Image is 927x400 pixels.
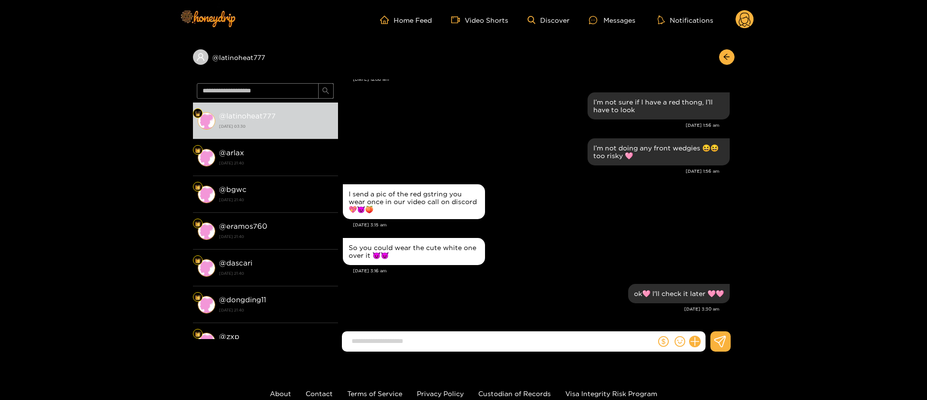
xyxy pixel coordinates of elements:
img: conversation [198,222,215,240]
img: conversation [198,186,215,203]
strong: [DATE] 21:40 [219,306,333,314]
strong: [DATE] 21:40 [219,195,333,204]
div: Oct. 3, 3:30 am [628,284,730,303]
button: dollar [656,334,671,349]
div: [DATE] 3:16 am [353,267,730,274]
img: Fan Level [195,331,201,337]
div: Oct. 3, 3:15 am [343,184,485,219]
div: Oct. 3, 1:56 am [588,92,730,119]
div: [DATE] 12:08 am [353,76,730,83]
strong: [DATE] 21:40 [219,159,333,167]
strong: [DATE] 21:40 [219,232,333,241]
a: Privacy Policy [417,390,464,397]
img: Fan Level [195,184,201,190]
strong: [DATE] 21:40 [219,269,333,278]
button: arrow-left [719,49,735,65]
img: conversation [198,259,215,277]
strong: @ dongding11 [219,296,266,304]
strong: [DATE] 03:30 [219,122,333,131]
div: [DATE] 1:56 am [343,122,720,129]
button: search [318,83,334,99]
span: user [196,53,205,61]
div: ok🩷 I'll check it later 🩷🩷 [634,290,724,297]
img: conversation [198,149,215,166]
span: home [380,15,394,24]
span: smile [675,336,685,347]
a: Contact [306,390,333,397]
strong: @ zxp [219,332,239,341]
span: dollar [658,336,669,347]
button: Notifications [655,15,716,25]
div: Oct. 3, 3:16 am [343,238,485,265]
img: conversation [198,333,215,350]
a: Visa Integrity Risk Program [565,390,657,397]
span: search [322,87,329,95]
strong: @ dascari [219,259,252,267]
img: conversation [198,112,215,130]
div: I’m not sure if I have a red thong, I’ll have to look [593,98,724,114]
div: [DATE] 1:56 am [343,168,720,175]
a: Discover [528,16,570,24]
img: Fan Level [195,258,201,264]
span: arrow-left [723,53,730,61]
div: So you could wear the cute white one over it 😈😈 [349,244,479,259]
a: Home Feed [380,15,432,24]
div: Messages [589,15,635,26]
a: About [270,390,291,397]
div: [DATE] 3:15 am [353,222,730,228]
strong: @ eramos760 [219,222,267,230]
img: Fan Level [195,295,201,300]
div: I’m not doing any front wedgies 😆😆 too risky 🩷 [593,144,724,160]
div: Oct. 3, 1:56 am [588,138,730,165]
img: conversation [198,296,215,313]
div: [DATE] 3:30 am [343,306,720,312]
div: I send a pic of the red gstring you wear once in our video call on discord💖😈🍑 [349,190,479,213]
a: Custodian of Records [478,390,551,397]
a: Terms of Service [347,390,402,397]
div: @latinoheat777 [193,49,338,65]
img: Fan Level [195,221,201,227]
span: video-camera [451,15,465,24]
strong: @ latinoheat777 [219,112,276,120]
strong: @ bgwc [219,185,247,193]
a: Video Shorts [451,15,508,24]
strong: @ arlax [219,148,244,157]
img: Fan Level [195,148,201,153]
img: Fan Level [195,111,201,117]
